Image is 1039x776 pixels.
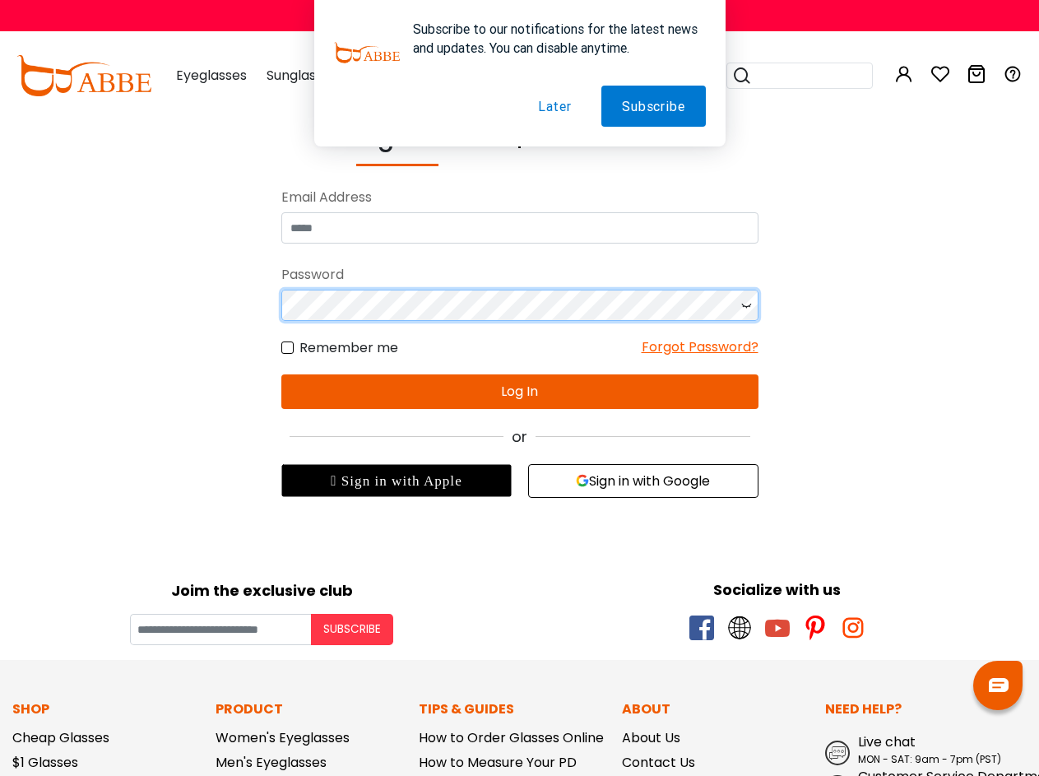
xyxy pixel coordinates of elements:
div: or [281,425,758,448]
span: instagram [841,616,865,640]
div: Email Address [281,183,758,212]
p: About [622,699,809,719]
a: How to Measure Your PD [419,753,577,772]
span: MON - SAT: 9am - 7pm (PST) [858,752,1001,766]
div: Password [281,260,758,290]
p: Need Help? [825,699,1027,719]
span: facebook [689,616,714,640]
a: $1 Glasses [12,753,78,772]
img: notification icon [334,20,400,86]
input: Your email [130,614,311,645]
label: Remember me [281,337,398,358]
span: Live chat [858,732,916,751]
span: twitter [727,616,752,640]
button: Subscribe [311,614,393,645]
a: About Us [622,728,680,747]
a: Live chat MON - SAT: 9am - 7pm (PST) [825,732,1027,767]
p: Product [216,699,402,719]
a: Cheap Glasses [12,728,109,747]
button: Sign in with Google [528,464,758,498]
div: Forgot Password? [642,337,758,358]
div: Socialize with us [528,579,1027,601]
button: Later [517,86,592,127]
p: Tips & Guides [419,699,605,719]
a: How to Order Glasses Online [419,728,604,747]
a: Women's Eyeglasses [216,728,350,747]
img: chat [989,678,1009,692]
a: Men's Eyeglasses [216,753,327,772]
p: Shop [12,699,199,719]
div: Subscribe to our notifications for the latest news and updates. You can disable anytime. [400,20,706,58]
button: Subscribe [601,86,705,127]
span: pinterest [803,616,828,640]
span: youtube [765,616,790,640]
a: Contact Us [622,753,695,772]
div: Sign in with Apple [281,464,512,497]
button: Log In [281,374,758,409]
div: Joim the exclusive club [12,576,512,602]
